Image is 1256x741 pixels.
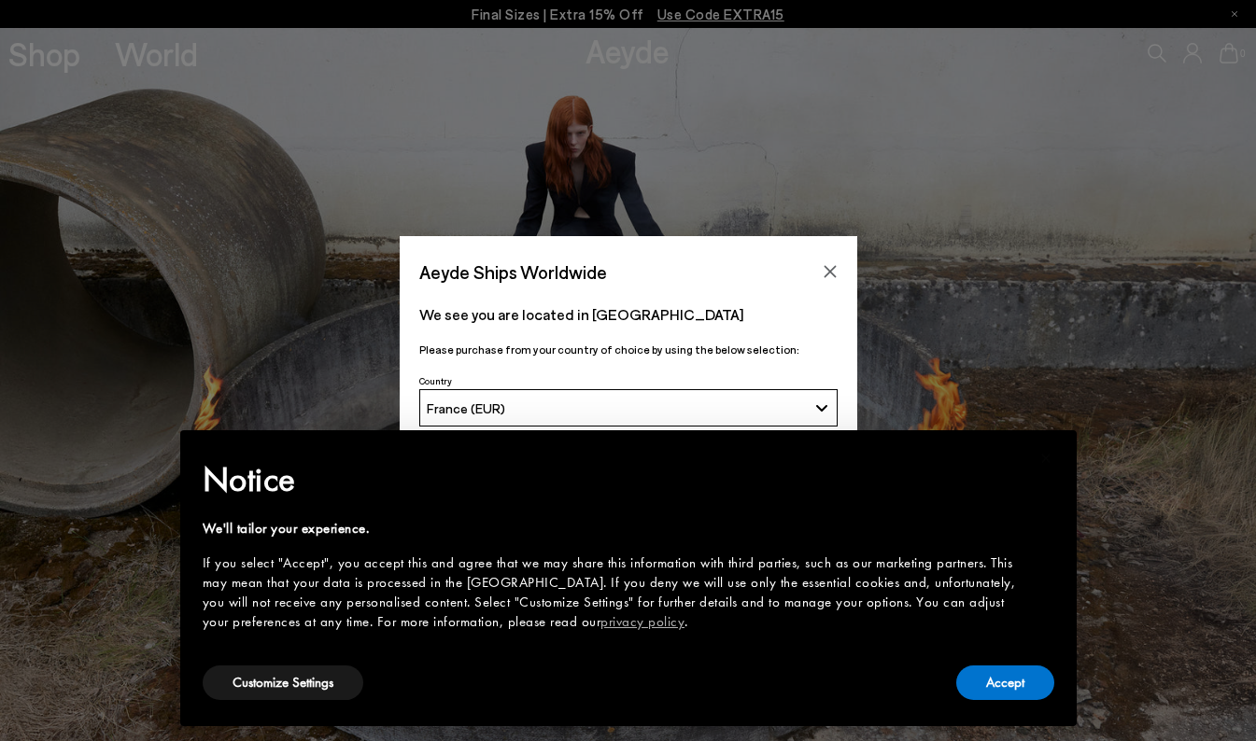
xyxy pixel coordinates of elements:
button: Close this notice [1024,436,1069,481]
h2: Notice [203,455,1024,504]
a: privacy policy [600,612,684,631]
span: France (EUR) [427,400,505,416]
div: If you select "Accept", you accept this and agree that we may share this information with third p... [203,553,1024,632]
span: Aeyde Ships Worldwide [419,256,607,288]
span: × [1040,443,1052,472]
button: Customize Settings [203,665,363,700]
p: We see you are located in [GEOGRAPHIC_DATA] [419,303,838,326]
span: Country [419,375,452,386]
button: Accept [956,665,1054,700]
p: Please purchase from your country of choice by using the below selection: [419,341,838,358]
div: We'll tailor your experience. [203,519,1024,538]
button: Close [816,258,844,286]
